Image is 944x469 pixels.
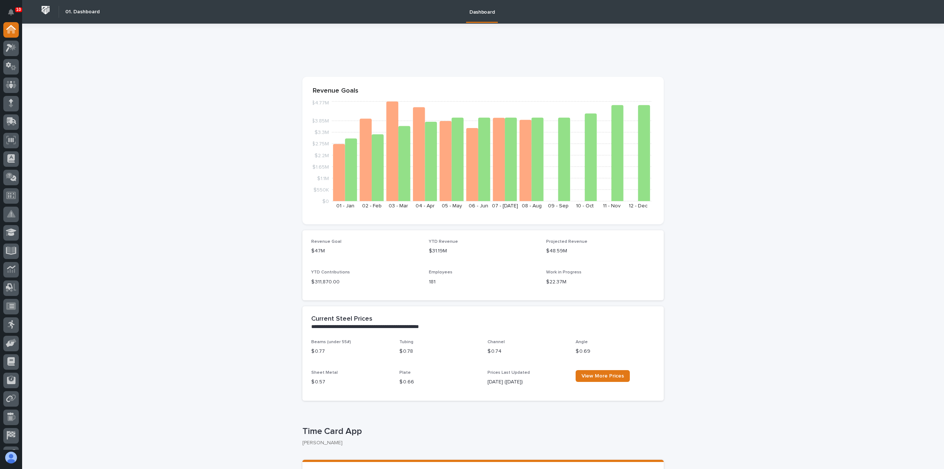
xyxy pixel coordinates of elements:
h2: 01. Dashboard [65,9,100,15]
h2: Current Steel Prices [311,315,372,323]
tspan: $0 [322,199,329,204]
a: View More Prices [576,370,630,382]
p: $47M [311,247,420,255]
text: 08 - Aug [522,203,542,208]
tspan: $1.1M [317,176,329,181]
span: Plate [399,370,411,375]
tspan: $3.85M [312,118,329,124]
p: $ 0.69 [576,348,655,355]
p: 10 [16,7,21,12]
p: Revenue Goals [313,87,653,95]
span: Projected Revenue [546,239,587,244]
button: users-avatar [3,450,19,465]
p: $ 0.78 [399,348,479,355]
p: $ 0.74 [487,348,567,355]
span: Employees [429,270,452,275]
span: Work in Progress [546,270,582,275]
p: 181 [429,278,538,286]
tspan: $1.65M [312,164,329,169]
text: 07 - [DATE] [492,203,518,208]
text: 06 - Jun [469,203,488,208]
p: Time Card App [302,426,661,437]
text: 02 - Feb [362,203,382,208]
p: $31.19M [429,247,538,255]
tspan: $4.77M [312,100,329,106]
span: Sheet Metal [311,370,338,375]
text: 03 - Mar [389,203,408,208]
text: 12 - Dec [629,203,648,208]
span: Revenue Goal [311,239,341,244]
text: 04 - Apr [416,203,435,208]
p: $48.59M [546,247,655,255]
p: [DATE] ([DATE]) [487,378,567,386]
span: Prices Last Updated [487,370,530,375]
tspan: $2.2M [315,153,329,158]
span: View More Prices [582,373,624,379]
p: $22.37M [546,278,655,286]
p: $ 311,870.00 [311,278,420,286]
text: 10 - Oct [576,203,594,208]
span: Angle [576,340,588,344]
p: [PERSON_NAME] [302,440,658,446]
tspan: $550K [313,187,329,192]
tspan: $2.75M [312,141,329,146]
button: Notifications [3,4,19,20]
img: Workspace Logo [39,3,52,17]
text: 01 - Jan [336,203,354,208]
span: Channel [487,340,505,344]
span: YTD Contributions [311,270,350,275]
text: 11 - Nov [603,203,621,208]
span: YTD Revenue [429,239,458,244]
div: Notifications10 [9,9,19,21]
text: 05 - May [442,203,462,208]
p: $ 0.57 [311,378,391,386]
span: Beams (under 55#) [311,340,351,344]
p: $ 0.66 [399,378,479,386]
span: Tubing [399,340,413,344]
text: 09 - Sep [548,203,569,208]
tspan: $3.3M [315,130,329,135]
p: $ 0.77 [311,348,391,355]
